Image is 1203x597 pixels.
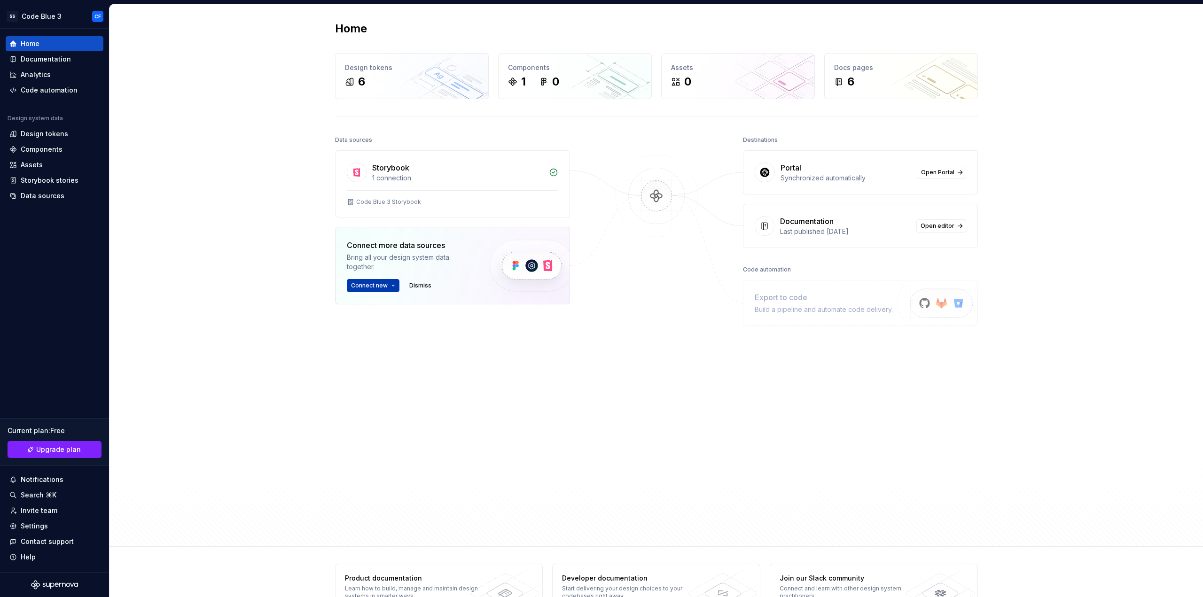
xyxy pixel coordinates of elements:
span: Open Portal [921,169,954,176]
button: Search ⌘K [6,488,103,503]
div: Home [21,39,39,48]
a: Design tokens [6,126,103,141]
a: Storybook1 connectionCode Blue 3 Storybook [335,150,570,217]
div: Search ⌘K [21,490,56,500]
div: Contact support [21,537,74,546]
div: Design tokens [21,129,68,139]
a: Invite team [6,503,103,518]
div: Design system data [8,115,63,122]
a: Assets0 [661,53,815,99]
svg: Supernova Logo [31,580,78,589]
div: Documentation [780,216,834,227]
div: 0 [552,74,559,89]
a: Documentation [6,52,103,67]
div: Invite team [21,506,57,515]
div: Docs pages [834,63,968,72]
a: Docs pages6 [824,53,978,99]
a: Open Portal [917,166,966,179]
div: Storybook stories [21,176,78,185]
button: Contact support [6,534,103,549]
div: Current plan : Free [8,426,102,435]
a: Open editor [916,219,966,233]
div: Developer documentation [562,574,699,583]
div: Design tokens [345,63,479,72]
div: Assets [671,63,805,72]
span: Upgrade plan [36,445,81,454]
a: Home [6,36,103,51]
div: 0 [684,74,691,89]
div: Build a pipeline and automate code delivery. [755,305,893,314]
div: Code Blue 3 [22,12,62,21]
div: Code Blue 3 Storybook [356,198,421,206]
div: Components [21,145,62,154]
a: Components [6,142,103,157]
button: Connect new [347,279,399,292]
div: Synchronized automatically [781,173,911,183]
div: Documentation [21,54,71,64]
button: SSCode Blue 3CF [2,6,107,26]
div: Connect more data sources [347,240,474,251]
div: Code automation [743,263,791,276]
div: Notifications [21,475,63,484]
a: Analytics [6,67,103,82]
div: Join our Slack community [780,574,916,583]
div: Data sources [335,133,372,147]
div: 1 [521,74,526,89]
a: Design tokens6 [335,53,489,99]
div: Assets [21,160,43,170]
div: Help [21,552,36,562]
div: 1 connection [372,173,543,183]
a: Data sources [6,188,103,203]
div: Destinations [743,133,778,147]
a: Assets [6,157,103,172]
button: Help [6,550,103,565]
button: Dismiss [405,279,436,292]
a: Components10 [498,53,652,99]
div: CF [94,13,101,20]
div: Settings [21,521,48,531]
div: 6 [358,74,365,89]
a: Code automation [6,83,103,98]
div: Last published [DATE] [780,227,911,236]
span: Connect new [351,282,388,289]
a: Settings [6,519,103,534]
div: 6 [847,74,854,89]
div: Code automation [21,85,78,95]
a: Upgrade plan [8,441,102,458]
span: Open editor [921,222,954,230]
div: Bring all your design system data together. [347,253,474,271]
h2: Home [335,21,367,36]
span: Dismiss [409,282,431,289]
div: Storybook [372,162,409,173]
a: Storybook stories [6,173,103,188]
div: Analytics [21,70,51,79]
div: Export to code [755,292,893,303]
div: Product documentation [345,574,482,583]
div: Portal [781,162,801,173]
div: Data sources [21,191,64,201]
button: Notifications [6,472,103,487]
div: SS [7,11,18,22]
div: Components [508,63,642,72]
